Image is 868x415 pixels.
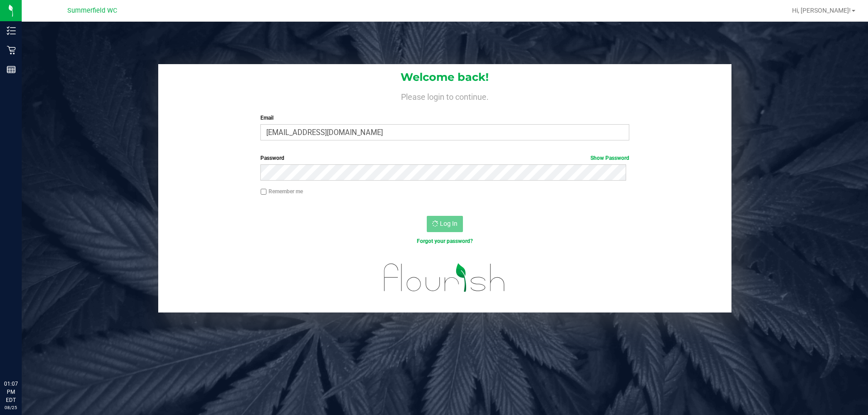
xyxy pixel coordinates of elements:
[260,189,267,195] input: Remember me
[792,7,851,14] span: Hi, [PERSON_NAME]!
[7,26,16,35] inline-svg: Inventory
[440,220,458,227] span: Log In
[4,380,18,404] p: 01:07 PM EDT
[260,187,303,196] label: Remember me
[590,155,629,161] a: Show Password
[158,90,731,101] h4: Please login to continue.
[260,155,284,161] span: Password
[417,238,473,244] a: Forgot your password?
[427,216,463,232] button: Log In
[67,7,117,14] span: Summerfield WC
[158,71,731,83] h1: Welcome back!
[373,255,516,301] img: flourish_logo.svg
[7,46,16,55] inline-svg: Retail
[4,404,18,411] p: 08/25
[260,114,629,122] label: Email
[7,65,16,74] inline-svg: Reports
